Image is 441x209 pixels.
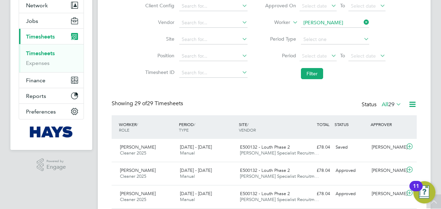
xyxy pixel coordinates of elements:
div: Showing [112,100,184,107]
button: Filter [301,68,323,79]
span: [DATE] - [DATE] [180,191,212,197]
span: [DATE] - [DATE] [180,144,212,150]
label: Vendor [143,19,174,25]
div: [PERSON_NAME] [369,188,405,200]
span: Manual [180,197,195,202]
div: SITE [237,118,297,136]
span: / [247,122,249,127]
span: Select date [302,3,327,9]
span: Network [26,2,48,9]
span: E500132 - Louth Phase 2 [240,167,290,173]
div: Approved [333,165,369,176]
span: ROLE [119,127,129,133]
span: Cleaner 2025 [120,197,146,202]
span: Reports [26,93,46,99]
span: [PERSON_NAME] [120,144,156,150]
div: [PERSON_NAME] [369,142,405,153]
span: Cleaner 2025 [120,150,146,156]
label: Site [143,36,174,42]
label: Client Config [143,2,174,9]
span: Select date [351,3,376,9]
span: Finance [26,77,45,84]
a: Go to home page [19,126,84,137]
span: 29 of [135,100,147,107]
span: VENDOR [239,127,256,133]
div: PERIOD [177,118,237,136]
span: TOTAL [317,122,329,127]
span: Manual [180,173,195,179]
button: Open Resource Center, 11 new notifications [413,181,435,203]
span: Engage [46,164,66,170]
button: Jobs [19,13,84,28]
div: STATUS [333,118,369,131]
span: [PERSON_NAME] Specialist Recruitm… [240,197,319,202]
button: Reports [19,88,84,103]
div: APPROVER [369,118,405,131]
div: [PERSON_NAME] [369,165,405,176]
label: Period [265,52,296,59]
span: 29 Timesheets [135,100,183,107]
div: Saved [333,142,369,153]
div: 11 [413,186,419,195]
a: Powered byEngage [37,158,66,172]
div: £78.04 [297,188,333,200]
span: [PERSON_NAME] [120,191,156,197]
button: Timesheets [19,29,84,44]
span: 29 [388,101,395,108]
span: [DATE] - [DATE] [180,167,212,173]
button: Preferences [19,104,84,119]
span: Powered by [46,158,66,164]
span: / [194,122,195,127]
label: All [382,101,401,108]
img: hays-logo-retina.png [30,126,73,137]
div: £78.04 [297,165,333,176]
div: £78.04 [297,142,333,153]
div: WORKER [117,118,177,136]
span: To [338,51,347,60]
input: Search for... [179,68,248,78]
input: Search for... [301,18,369,28]
input: Search for... [179,18,248,28]
span: To [338,1,347,10]
span: Preferences [26,108,56,115]
span: TYPE [179,127,189,133]
span: Manual [180,150,195,156]
label: Position [143,52,174,59]
a: Timesheets [26,50,55,57]
span: Select date [302,53,327,59]
span: [PERSON_NAME] [120,167,156,173]
span: E500132 - Louth Phase 2 [240,144,290,150]
input: Select one [301,35,369,44]
a: Expenses [26,60,50,66]
button: Finance [19,73,84,88]
label: Worker [259,19,290,26]
div: Timesheets [19,44,84,72]
span: [PERSON_NAME] Specialist Recruitm… [240,150,319,156]
div: Status [362,100,403,110]
input: Search for... [179,1,248,11]
label: Approved On [265,2,296,9]
span: / [137,122,138,127]
label: Timesheet ID [143,69,174,75]
input: Search for... [179,35,248,44]
label: Period Type [265,36,296,42]
span: Timesheets [26,33,55,40]
span: Jobs [26,18,38,24]
div: Approved [333,188,369,200]
input: Search for... [179,51,248,61]
span: Select date [351,53,376,59]
span: E500132 - Louth Phase 2 [240,191,290,197]
span: [PERSON_NAME] Specialist Recruitm… [240,173,319,179]
span: Cleaner 2025 [120,173,146,179]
